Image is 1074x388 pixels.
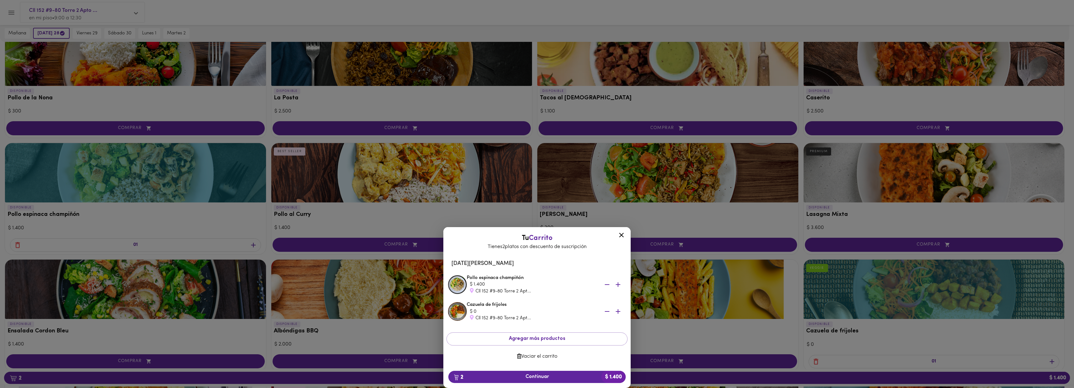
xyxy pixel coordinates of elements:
b: 2 [450,373,467,381]
button: Agregar más productos [446,332,628,345]
div: Cll 152 #9-80 Torre 2 Apt... [470,288,595,295]
div: Pollo espinaca champiñón [467,275,626,295]
div: Tu [450,233,624,250]
iframe: Messagebird Livechat Widget [1038,352,1068,382]
span: Carrito [529,235,553,242]
p: Tienes 2 platos con descuento de suscripción [450,243,624,251]
b: $ 1.400 [601,371,626,383]
li: [DATE][PERSON_NAME] [446,256,628,271]
button: Vaciar el carrito [446,351,628,363]
span: Continuar [453,374,621,380]
img: cart.png [454,374,459,381]
span: Vaciar el carrito [451,354,623,360]
img: Pollo espinaca champiñón [448,275,467,294]
div: Cazuela de frijoles [467,301,626,321]
div: Cll 152 #9-80 Torre 2 Apt... [470,315,595,321]
div: $ 0 [470,308,595,315]
span: Agregar más productos [452,336,622,342]
button: 2Continuar$ 1.400 [448,371,626,383]
div: $ 1.400 [470,281,595,288]
img: Cazuela de frijoles [448,302,467,321]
